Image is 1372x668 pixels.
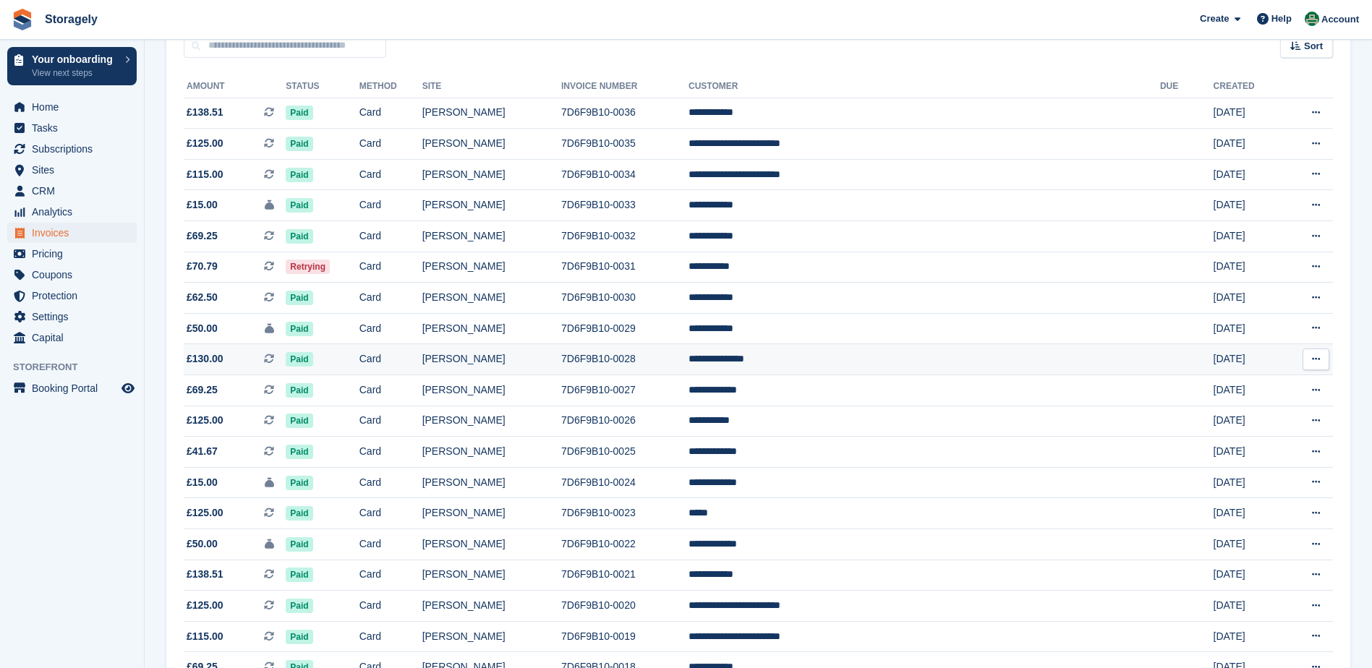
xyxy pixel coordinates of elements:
[7,118,137,138] a: menu
[561,498,689,529] td: 7D6F9B10-0023
[286,322,312,336] span: Paid
[187,382,218,398] span: £69.25
[1214,375,1282,406] td: [DATE]
[359,159,422,190] td: Card
[422,283,561,314] td: [PERSON_NAME]
[561,75,689,98] th: Invoice Number
[7,307,137,327] a: menu
[32,265,119,285] span: Coupons
[286,75,359,98] th: Status
[1214,437,1282,468] td: [DATE]
[32,327,119,348] span: Capital
[187,505,223,521] span: £125.00
[32,118,119,138] span: Tasks
[422,252,561,283] td: [PERSON_NAME]
[286,537,312,552] span: Paid
[187,598,223,613] span: £125.00
[1304,39,1323,53] span: Sort
[286,445,312,459] span: Paid
[1214,98,1282,129] td: [DATE]
[422,221,561,252] td: [PERSON_NAME]
[1321,12,1359,27] span: Account
[561,98,689,129] td: 7D6F9B10-0036
[1305,12,1319,26] img: Stora Rotala Users
[359,98,422,129] td: Card
[32,202,119,222] span: Analytics
[359,591,422,622] td: Card
[359,529,422,560] td: Card
[286,260,330,274] span: Retrying
[561,344,689,375] td: 7D6F9B10-0028
[359,344,422,375] td: Card
[422,159,561,190] td: [PERSON_NAME]
[187,475,218,490] span: £15.00
[359,621,422,652] td: Card
[359,313,422,344] td: Card
[12,9,33,30] img: stora-icon-8386f47178a22dfd0bd8f6a31ec36ba5ce8667c1dd55bd0f319d3a0aa187defe.svg
[422,406,561,437] td: [PERSON_NAME]
[32,160,119,180] span: Sites
[1200,12,1229,26] span: Create
[32,244,119,264] span: Pricing
[359,406,422,437] td: Card
[422,621,561,652] td: [PERSON_NAME]
[119,380,137,397] a: Preview store
[32,97,119,117] span: Home
[1214,75,1282,98] th: Created
[561,375,689,406] td: 7D6F9B10-0027
[359,190,422,221] td: Card
[1214,344,1282,375] td: [DATE]
[1214,467,1282,498] td: [DATE]
[1271,12,1292,26] span: Help
[359,129,422,160] td: Card
[561,467,689,498] td: 7D6F9B10-0024
[1214,406,1282,437] td: [DATE]
[359,283,422,314] td: Card
[561,313,689,344] td: 7D6F9B10-0029
[1214,560,1282,591] td: [DATE]
[187,629,223,644] span: £115.00
[32,54,118,64] p: Your onboarding
[1214,621,1282,652] td: [DATE]
[32,378,119,398] span: Booking Portal
[422,437,561,468] td: [PERSON_NAME]
[39,7,103,31] a: Storagely
[286,291,312,305] span: Paid
[13,360,144,374] span: Storefront
[359,375,422,406] td: Card
[187,228,218,244] span: £69.25
[7,97,137,117] a: menu
[7,378,137,398] a: menu
[1214,159,1282,190] td: [DATE]
[1160,75,1214,98] th: Due
[1214,529,1282,560] td: [DATE]
[32,223,119,243] span: Invoices
[286,229,312,244] span: Paid
[359,467,422,498] td: Card
[359,252,422,283] td: Card
[7,202,137,222] a: menu
[561,406,689,437] td: 7D6F9B10-0026
[286,506,312,521] span: Paid
[286,168,312,182] span: Paid
[187,413,223,428] span: £125.00
[422,190,561,221] td: [PERSON_NAME]
[422,344,561,375] td: [PERSON_NAME]
[7,181,137,201] a: menu
[286,414,312,428] span: Paid
[32,181,119,201] span: CRM
[187,321,218,336] span: £50.00
[187,105,223,120] span: £138.51
[359,437,422,468] td: Card
[422,129,561,160] td: [PERSON_NAME]
[7,327,137,348] a: menu
[32,67,118,80] p: View next steps
[1214,129,1282,160] td: [DATE]
[422,467,561,498] td: [PERSON_NAME]
[1214,221,1282,252] td: [DATE]
[7,223,137,243] a: menu
[286,137,312,151] span: Paid
[422,529,561,560] td: [PERSON_NAME]
[359,221,422,252] td: Card
[7,265,137,285] a: menu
